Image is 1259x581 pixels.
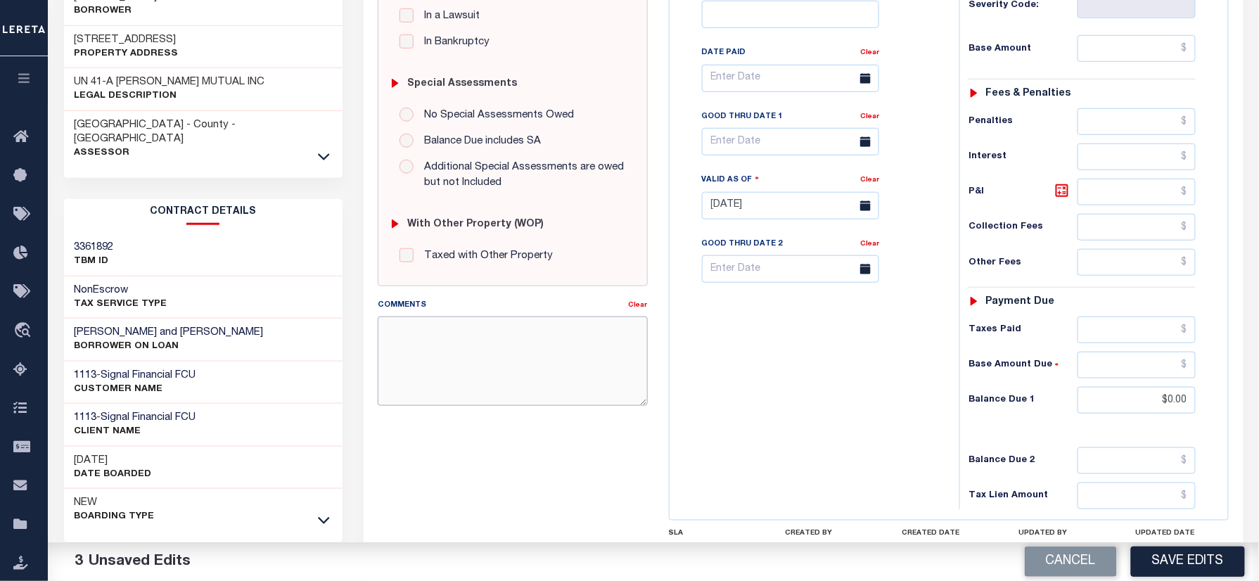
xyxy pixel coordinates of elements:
[75,510,155,524] p: Boarding Type
[1025,547,1117,577] button: Cancel
[407,219,544,231] h6: with Other Property (WOP)
[1078,483,1196,509] input: $
[702,111,783,123] label: Good Thru Date 1
[1131,547,1245,577] button: Save Edits
[75,454,152,468] h3: [DATE]
[1078,447,1196,474] input: $
[101,412,196,423] span: Signal Financial FCU
[75,411,196,425] h3: -
[75,340,264,354] p: BORROWER ON LOAN
[969,490,1078,502] h6: Tax Lien Amount
[1078,143,1196,170] input: $
[702,128,879,155] input: Enter Date
[75,554,83,569] span: 3
[669,529,762,537] h4: SLA
[75,89,265,103] p: Legal Description
[969,182,1078,202] h6: P&I
[13,322,36,340] i: travel_explore
[702,255,879,283] input: Enter Date
[702,173,760,186] label: Valid as Of
[702,192,879,219] input: Enter Date
[1078,108,1196,135] input: $
[1078,35,1196,62] input: $
[75,47,179,61] p: Property Address
[969,116,1078,127] h6: Penalties
[89,554,191,569] span: Unsaved Edits
[1078,249,1196,276] input: $
[1078,214,1196,241] input: $
[1136,529,1229,537] h4: UPDATED DATE
[75,412,97,423] span: 1113
[75,75,265,89] h3: UN 41-A [PERSON_NAME] MUTUAL INC
[702,47,746,59] label: Date Paid
[969,455,1078,466] h6: Balance Due 2
[860,113,879,120] a: Clear
[860,177,879,184] a: Clear
[75,146,333,160] p: Assessor
[969,257,1078,269] h6: Other Fees
[702,65,879,92] input: Enter Date
[75,383,196,397] p: CUSTOMER Name
[417,8,480,25] label: In a Lawsuit
[75,425,196,439] p: CLIENT Name
[407,78,517,90] h6: Special Assessments
[969,359,1078,371] h6: Base Amount Due
[378,300,426,312] label: Comments
[969,395,1078,406] h6: Balance Due 1
[1019,529,1113,537] h4: UPDATED BY
[75,283,167,298] h3: NonEscrow
[75,4,223,18] p: Borrower
[75,468,152,482] p: Date Boarded
[75,326,264,340] h3: [PERSON_NAME] and [PERSON_NAME]
[860,241,879,248] a: Clear
[786,529,879,537] h4: CREATED BY
[969,222,1078,233] h6: Collection Fees
[969,151,1078,162] h6: Interest
[75,496,155,510] h3: NEW
[75,298,167,312] p: Tax Service Type
[417,248,553,264] label: Taxed with Other Property
[417,108,574,124] label: No Special Assessments Owed
[1078,387,1196,414] input: $
[75,370,97,381] span: 1113
[417,34,490,51] label: In Bankruptcy
[629,302,648,309] a: Clear
[101,370,196,381] span: Signal Financial FCU
[75,369,196,383] h3: -
[75,118,333,146] h3: [GEOGRAPHIC_DATA] - County - [GEOGRAPHIC_DATA]
[986,296,1055,308] h6: Payment due
[75,241,114,255] h3: 3361892
[702,238,783,250] label: Good Thru Date 2
[64,199,343,225] h2: CONTRACT details
[417,134,541,150] label: Balance Due includes SA
[860,49,879,56] a: Clear
[969,324,1078,336] h6: Taxes Paid
[1078,352,1196,378] input: $
[75,255,114,269] p: TBM ID
[1078,317,1196,343] input: $
[417,160,626,191] label: Additional Special Assessments are owed but not Included
[1078,179,1196,205] input: $
[902,529,996,537] h4: CREATED DATE
[969,44,1078,55] h6: Base Amount
[986,88,1071,100] h6: Fees & Penalties
[75,33,179,47] h3: [STREET_ADDRESS]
